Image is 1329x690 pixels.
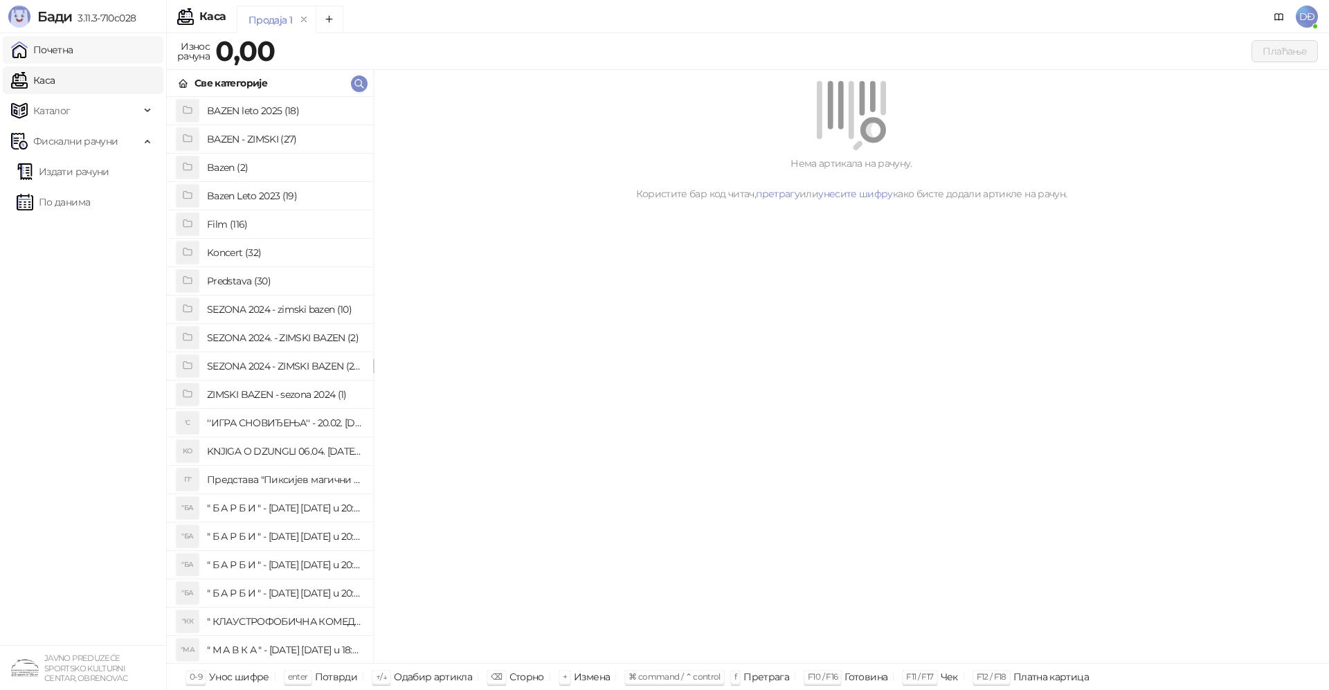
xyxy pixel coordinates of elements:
a: Почетна [11,36,73,64]
div: П" [177,469,199,491]
h4: Bazen (2) [207,156,362,179]
div: "МА [177,639,199,661]
div: Претрага [743,668,789,686]
img: 64x64-companyLogo-4a28e1f8-f217-46d7-badd-69a834a81aaf.png [11,654,39,682]
button: remove [295,14,313,26]
h4: SEZONA 2024 - zimski bazen (10) [207,298,362,320]
h4: Представа "Пиксијев магични шоу" 20.09. [DATE] u 12:00:00 [207,469,362,491]
div: grid [167,97,373,663]
span: Бади [37,8,72,25]
div: Продаја 1 [248,12,292,28]
div: Износ рачуна [174,37,213,65]
div: Каса [199,11,226,22]
div: Сторно [509,668,544,686]
div: "БА [177,582,199,604]
h4: SEZONA 2024. - ZIMSKI BAZEN (2) [207,327,362,349]
div: "БА [177,525,199,547]
span: + [563,671,567,682]
button: Add tab [316,6,343,33]
a: Каса [11,66,55,94]
div: "БА [177,554,199,576]
h4: " КЛАУСТРОФОБИЧНА КОМЕДИЈА"-[DATE] [DATE] u 20:00:00 [207,610,362,633]
div: Одабир артикла [394,668,472,686]
div: 'С [177,412,199,434]
div: Унос шифре [209,668,269,686]
a: По данима [17,188,90,216]
span: Фискални рачуни [33,127,118,155]
div: Измена [574,668,610,686]
a: Документација [1268,6,1290,28]
h4: " Б А Р Б И " - [DATE] [DATE] u 20:00:00 [207,554,362,576]
div: Чек [941,668,958,686]
h4: SEZONA 2024 - ZIMSKI BAZEN (28) [207,355,362,377]
span: ⌘ command / ⌃ control [629,671,721,682]
button: Плаћање [1251,40,1318,62]
span: F10 / F16 [808,671,838,682]
h4: " Б А Р Б И " - [DATE] [DATE] u 20:00:00 [207,497,362,519]
span: F11 / F17 [906,671,933,682]
h4: BAZEN - ZIMSKI (27) [207,128,362,150]
h4: KNJIGA O DZUNGLI 06.04. [DATE] u 18:00:00 [207,440,362,462]
h4: Predstava (30) [207,270,362,292]
span: F12 / F18 [977,671,1006,682]
h4: " М А В К А " - [DATE] [DATE] u 18:00:00 [207,639,362,661]
strong: 0,00 [215,34,275,68]
span: f [734,671,736,682]
div: Потврди [315,668,358,686]
h4: BAZEN leto 2025 (18) [207,100,362,122]
a: Издати рачуни [17,158,109,185]
small: JAVNO PREDUZEĆE SPORTSKO KULTURNI CENTAR, OBRENOVAC [44,653,127,683]
div: Све категорије [195,75,267,91]
span: ↑/↓ [376,671,387,682]
span: 0-9 [190,671,202,682]
h4: " Б А Р Б И " - [DATE] [DATE] u 20:00:00 [207,582,362,604]
span: 3.11.3-710c028 [72,12,136,24]
div: Нема артикала на рачуну. Користите бар код читач, или како бисте додали артикле на рачун. [390,156,1312,201]
h4: " Б А Р Б И " - [DATE] [DATE] u 20:00:00 [207,525,362,547]
img: Logo [8,6,30,28]
h4: Bazen Leto 2023 (19) [207,185,362,207]
div: Платна картица [1013,668,1089,686]
span: ⌫ [491,671,502,682]
span: Каталог [33,97,71,125]
span: DĐ [1296,6,1318,28]
a: унесите шифру [818,188,893,200]
div: "БА [177,497,199,519]
div: "КК [177,610,199,633]
h4: ZIMSKI BAZEN - sezona 2024 (1) [207,383,362,406]
h4: ''ИГРА СНОВИЂЕЊА'' - 20.02. [DATE] u 19:00:00 [207,412,362,434]
div: KO [177,440,199,462]
span: enter [288,671,308,682]
h4: Koncert (32) [207,242,362,264]
div: Готовина [844,668,887,686]
h4: Film (116) [207,213,362,235]
a: претрагу [756,188,799,200]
